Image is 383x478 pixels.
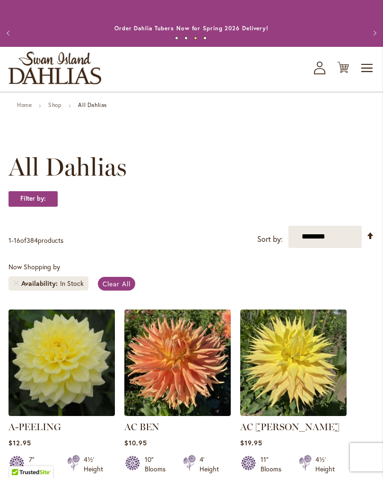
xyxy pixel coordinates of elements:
[103,279,131,288] span: Clear All
[240,421,339,433] a: AC [PERSON_NAME]
[9,233,63,248] p: - of products
[175,36,178,40] button: 1 of 4
[9,262,60,271] span: Now Shopping by
[124,409,231,418] a: AC BEN
[194,36,197,40] button: 3 of 4
[145,455,172,474] div: 10" Blooms
[9,236,11,245] span: 1
[9,421,61,433] a: A-PEELING
[240,310,347,416] img: AC Jeri
[48,101,61,108] a: Shop
[29,455,56,474] div: 7" Blooms
[9,438,31,447] span: $12.95
[9,52,101,84] a: store logo
[13,281,19,286] a: Remove Availability In Stock
[17,101,32,108] a: Home
[9,191,58,207] strong: Filter by:
[200,455,219,474] div: 4' Height
[124,310,231,416] img: AC BEN
[257,230,283,248] label: Sort by:
[14,236,20,245] span: 16
[240,409,347,418] a: AC Jeri
[203,36,207,40] button: 4 of 4
[98,277,135,291] a: Clear All
[60,279,84,288] div: In Stock
[184,36,188,40] button: 2 of 4
[84,455,103,474] div: 4½' Height
[9,409,115,418] a: A-Peeling
[261,455,287,474] div: 11" Blooms
[114,25,269,32] a: Order Dahlia Tubers Now for Spring 2026 Delivery!
[78,101,107,108] strong: All Dahlias
[124,421,159,433] a: AC BEN
[9,310,115,416] img: A-Peeling
[7,444,34,471] iframe: Launch Accessibility Center
[9,153,127,181] span: All Dahlias
[21,279,60,288] span: Availability
[26,236,38,245] span: 384
[364,24,383,43] button: Next
[124,438,147,447] span: $10.95
[315,455,335,474] div: 4½' Height
[240,438,262,447] span: $19.95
